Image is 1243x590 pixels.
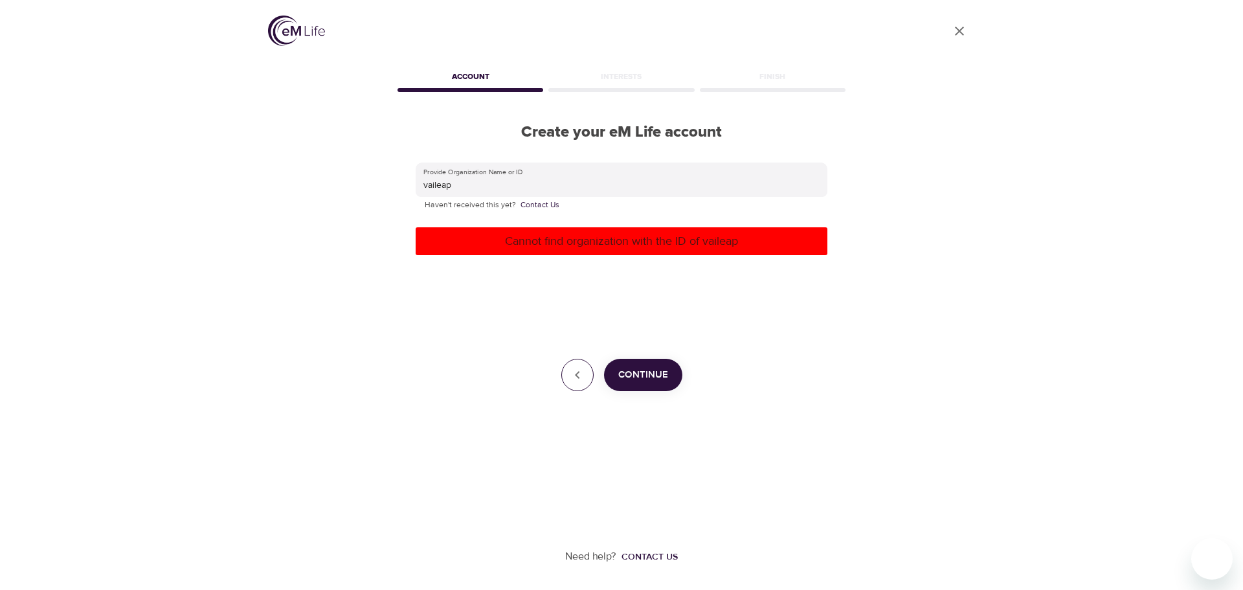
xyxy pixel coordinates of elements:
a: close [944,16,975,47]
p: Need help? [565,549,616,564]
button: Continue [604,359,682,391]
a: Contact us [616,550,678,563]
a: Contact Us [521,199,559,212]
iframe: Button to launch messaging window [1191,538,1233,580]
img: logo [268,16,325,46]
p: Haven't received this yet? [425,199,818,212]
div: Contact us [621,550,678,563]
span: Continue [618,367,668,383]
p: Cannot find organization with the ID of vaileap [421,233,822,250]
h2: Create your eM Life account [395,123,848,142]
